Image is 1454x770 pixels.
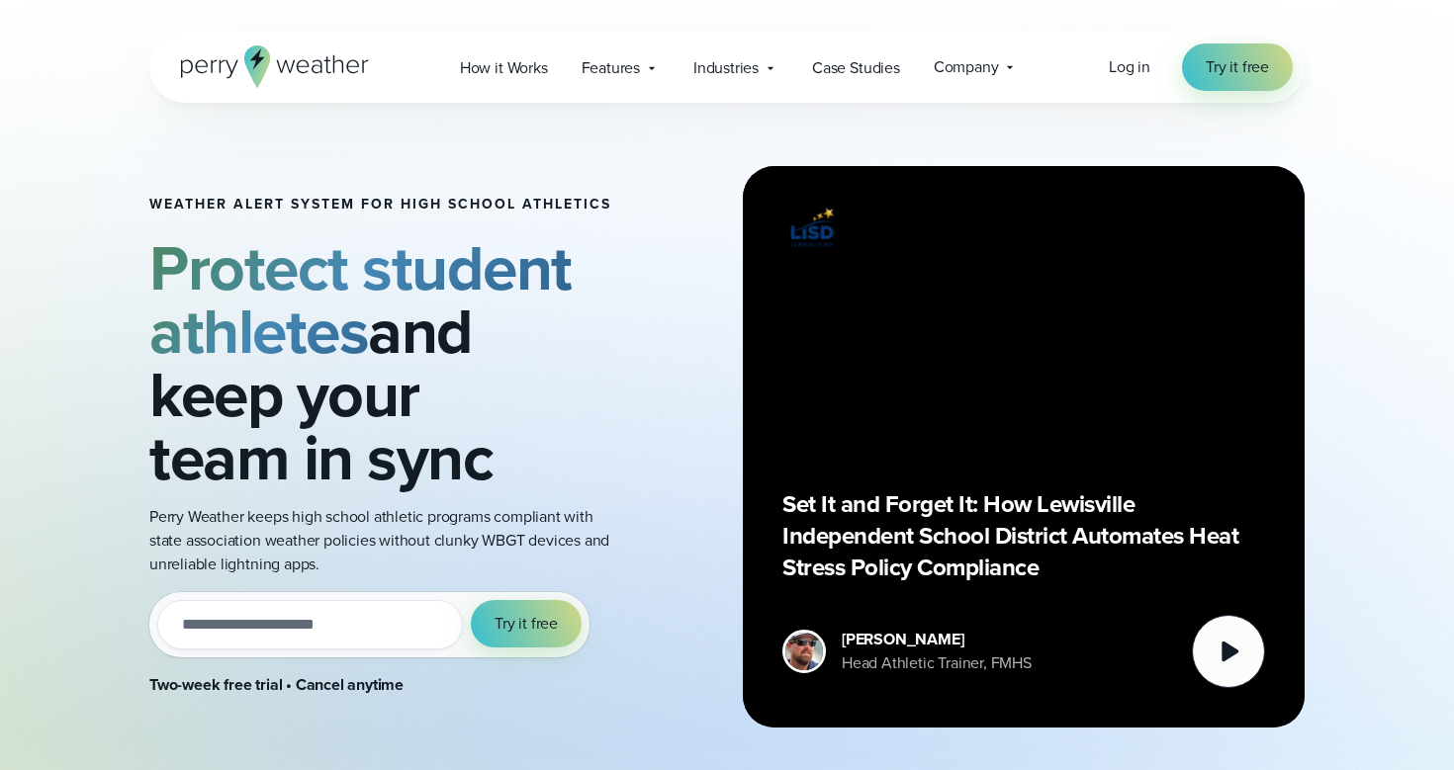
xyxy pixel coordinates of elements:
[471,600,582,647] button: Try it free
[934,55,999,79] span: Company
[1206,55,1269,79] span: Try it free
[149,221,572,378] strong: Protect student athletes
[842,651,1032,675] div: Head Athletic Trainer, FMHS
[842,628,1032,651] div: [PERSON_NAME]
[582,56,640,80] span: Features
[1182,43,1293,91] a: Try it free
[812,56,900,80] span: Case Studies
[443,47,565,88] a: How it Works
[693,56,759,80] span: Industries
[795,47,917,88] a: Case Studies
[460,56,548,80] span: How it Works
[149,673,404,696] strong: Two-week free trial • Cancel anytime
[785,633,823,670] img: cody-henschke-headshot
[149,236,612,489] h2: and keep your team in sync
[782,206,842,250] img: Lewisville ISD logo
[495,612,558,636] span: Try it free
[149,197,612,213] h1: Weather Alert System for High School Athletics
[782,488,1265,583] p: Set It and Forget It: How Lewisville Independent School District Automates Heat Stress Policy Com...
[149,505,612,576] p: Perry Weather keeps high school athletic programs compliant with state association weather polici...
[1109,55,1150,79] a: Log in
[1109,55,1150,78] span: Log in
